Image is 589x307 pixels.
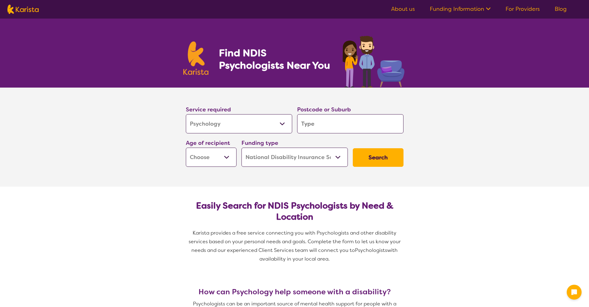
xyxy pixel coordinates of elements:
[241,139,278,147] label: Funding type
[297,114,403,133] input: Type
[340,33,406,88] img: psychology
[219,47,333,71] h1: Find NDIS Psychologists Near You
[391,5,415,13] a: About us
[186,106,231,113] label: Service required
[183,41,209,75] img: Karista logo
[355,247,387,253] span: Psychologists
[189,230,402,253] span: Karista provides a free service connecting you with Psychologists and other disability services b...
[7,5,39,14] img: Karista logo
[506,5,540,13] a: For Providers
[555,5,567,13] a: Blog
[353,148,403,167] button: Search
[183,288,406,296] h3: How can Psychology help someone with a disability?
[430,5,491,13] a: Funding Information
[191,200,399,223] h2: Easily Search for NDIS Psychologists by Need & Location
[297,106,351,113] label: Postcode or Suburb
[186,139,230,147] label: Age of recipient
